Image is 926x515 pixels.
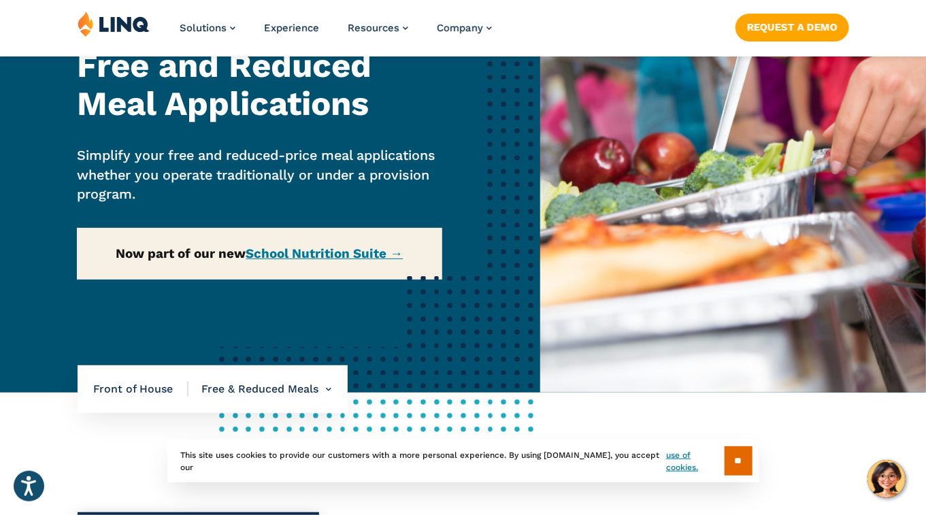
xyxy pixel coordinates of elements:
[77,146,442,204] p: Simplify your free and reduced-price meal applications whether you operate traditionally or under...
[348,22,399,34] span: Resources
[94,382,188,397] span: Front of House
[180,22,227,34] span: Solutions
[666,449,724,474] a: use of cookies.
[348,22,408,34] a: Resources
[188,365,331,413] li: Free & Reduced Meals
[735,11,849,41] nav: Button Navigation
[180,11,492,56] nav: Primary Navigation
[167,439,759,482] div: This site uses cookies to provide our customers with a more personal experience. By using [DOMAIN...
[735,14,849,41] a: Request a Demo
[437,22,483,34] span: Company
[180,22,235,34] a: Solutions
[437,22,492,34] a: Company
[867,460,906,498] button: Hello, have a question? Let’s chat.
[77,46,371,123] strong: Free and Reduced Meal Applications
[78,11,150,37] img: LINQ | K‑12 Software
[264,22,319,34] a: Experience
[116,246,403,261] strong: Now part of our new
